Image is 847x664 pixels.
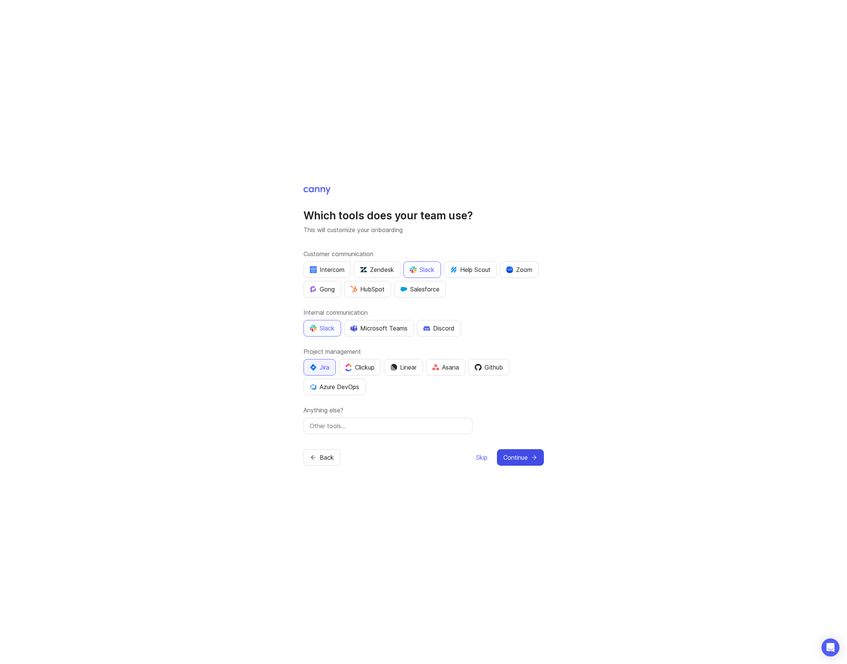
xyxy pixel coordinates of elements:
[303,225,544,234] p: This will customize your onboarding
[384,359,423,376] button: Linear
[450,266,457,273] img: kV1LT1TqjqNHPtRK7+FoaplE1qRq1yqhg056Z8K5Oc6xxgIuf0oNQ9LelJqbcyPisAf0C9LDpX5UIuAAAAAElFTkSuQmCC
[350,286,357,293] img: G+3M5qq2es1si5SaumCnMN47tP1CvAZneIVX5dcx+oz+ZLhv4kfP9DwAAAABJRU5ErkJggg==
[475,364,482,371] img: 0D3hMmx1Qy4j6AAAAAElFTkSuQmCC
[345,363,374,372] div: Clickup
[432,363,459,372] div: Asana
[360,265,394,274] div: Zendesk
[444,261,497,278] button: Help Scout
[394,281,446,297] button: Salesforce
[303,406,544,415] label: Anything else?
[350,325,357,331] img: D0GypeOpROL5AAAAAElFTkSuQmCC
[303,308,544,317] label: Internal communication
[344,320,414,337] button: Microsoft Teams
[303,320,341,337] button: Slack
[339,359,381,376] button: Clickup
[423,324,454,333] div: Discord
[497,449,544,466] button: Continue
[432,364,439,371] img: Rf5nOJ4Qh9Y9HAAAAAElFTkSuQmCC
[303,281,341,297] button: Gong
[303,449,340,466] button: Back
[310,364,317,371] img: svg+xml;base64,PHN2ZyB4bWxucz0iaHR0cDovL3d3dy53My5vcmcvMjAwMC9zdmciIHZpZXdCb3g9IjAgMCA0MC4zNDMgND...
[475,363,503,372] div: Github
[476,453,488,462] span: Skip
[310,363,329,372] div: Jira
[476,449,488,466] button: Skip
[821,638,839,656] div: Open Intercom Messenger
[303,347,544,356] label: Project management
[360,266,367,273] img: UniZRqrCPz6BHUWevMzgDJ1FW4xaGg2egd7Chm8uY0Al1hkDyjqDa8Lkk0kDEdqKkBok+T4wfoD0P0o6UMciQ8AAAAASUVORK...
[426,359,465,376] button: Asana
[303,249,544,258] label: Customer communication
[345,363,352,371] img: j83v6vj1tgY2AAAAABJRU5ErkJggg==
[303,379,365,395] button: Azure DevOps
[320,453,334,462] span: Back
[354,261,400,278] button: Zendesk
[310,325,317,332] img: WIAAAAASUVORK5CYII=
[310,383,317,390] img: YKcwp4sHBXAAAAAElFTkSuQmCC
[503,453,528,462] span: Continue
[410,266,417,273] img: WIAAAAASUVORK5CYII=
[390,363,417,372] div: Linear
[450,265,491,274] div: Help Scout
[468,359,509,376] button: Github
[310,266,317,273] img: eRR1duPH6fQxdnSV9IruPjCimau6md0HxlPR81SIPROHX1VjYjAN9a41AAAAAElFTkSuQmCC
[400,286,407,293] img: GKxMRLiRsgdWqxrdBeWfGK5kaZ2alx1WifDSa2kSTsK6wyJURKhUuPoQRYzjholVGzT2A2owx2gHwZoyZHHCYJ8YNOAZj3DSg...
[310,382,359,391] div: Azure DevOps
[303,187,331,195] img: Canny Home
[506,266,513,273] img: xLHbn3khTPgAAAABJRU5ErkJggg==
[303,209,544,222] h1: Which tools does your team use?
[344,281,391,297] button: HubSpot
[350,285,385,294] div: HubSpot
[500,261,539,278] button: Zoom
[310,421,466,430] input: Other tools…
[417,320,461,337] button: Discord
[303,261,351,278] button: Intercom
[506,265,532,274] div: Zoom
[423,326,430,331] img: +iLplPsjzba05dttzK064pds+5E5wZnCVbuGoLvBrYdmEPrXTzGo7zG60bLEREEjvOjaG9Saez5xsOEAbxBwOP6dkea84XY9O...
[350,324,408,333] div: Microsoft Teams
[403,261,441,278] button: Slack
[400,285,439,294] div: Salesforce
[310,286,317,293] img: qKnp5cUisfhcFQGr1t296B61Fm0WkUVwBZaiVE4uNRmEGBFetJMz8xGrgPHqF1mLDIG816Xx6Jz26AFmkmT0yuOpRCAR7zRpG...
[310,324,335,333] div: Slack
[303,359,336,376] button: Jira
[310,265,344,274] div: Intercom
[410,265,435,274] div: Slack
[310,285,335,294] div: Gong
[390,364,397,371] img: Dm50RERGQWO2Ei1WzHVviWZlaLVriU9uRN6E+tIr91ebaDbMKKPDpFbssSuEG21dcGXkrKsuOVPwCeFJSFAIOxgiKgL2sFHRe...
